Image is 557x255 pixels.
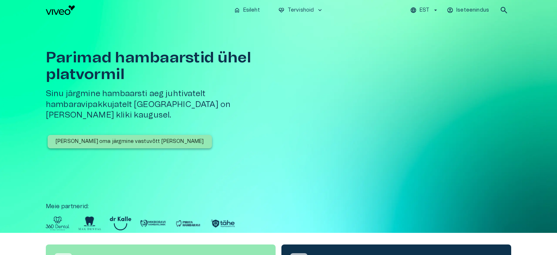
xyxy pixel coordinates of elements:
img: Partner logo [175,217,201,230]
span: home [234,7,240,13]
span: keyboard_arrow_down [317,7,323,13]
button: homeEsileht [231,5,264,16]
p: Meie partnerid : [46,202,511,211]
p: Tervishoid [288,7,314,14]
button: EST [409,5,440,16]
button: open search modal [497,3,511,17]
p: [PERSON_NAME] oma järgmine vastuvõtt [PERSON_NAME] [56,138,204,145]
img: Partner logo [210,217,236,230]
span: search [500,6,508,15]
p: Iseteenindus [456,7,489,14]
a: Navigate to homepage [46,5,228,15]
img: Partner logo [78,217,101,230]
span: ecg_heart [278,7,285,13]
p: EST [420,7,429,14]
button: Iseteenindus [446,5,491,16]
h5: Sinu järgmine hambaarsti aeg juhtivatelt hambaravipakkujatelt [GEOGRAPHIC_DATA] on [PERSON_NAME] ... [46,89,281,120]
img: Viveo logo [46,5,75,15]
img: Partner logo [46,217,69,230]
img: Partner logo [110,217,131,230]
button: [PERSON_NAME] oma järgmine vastuvõtt [PERSON_NAME] [48,135,212,148]
h1: Parimad hambaarstid ühel platvormil [46,49,281,83]
button: ecg_heartTervishoidkeyboard_arrow_down [275,5,326,16]
img: Partner logo [140,217,166,230]
p: Esileht [243,7,260,14]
